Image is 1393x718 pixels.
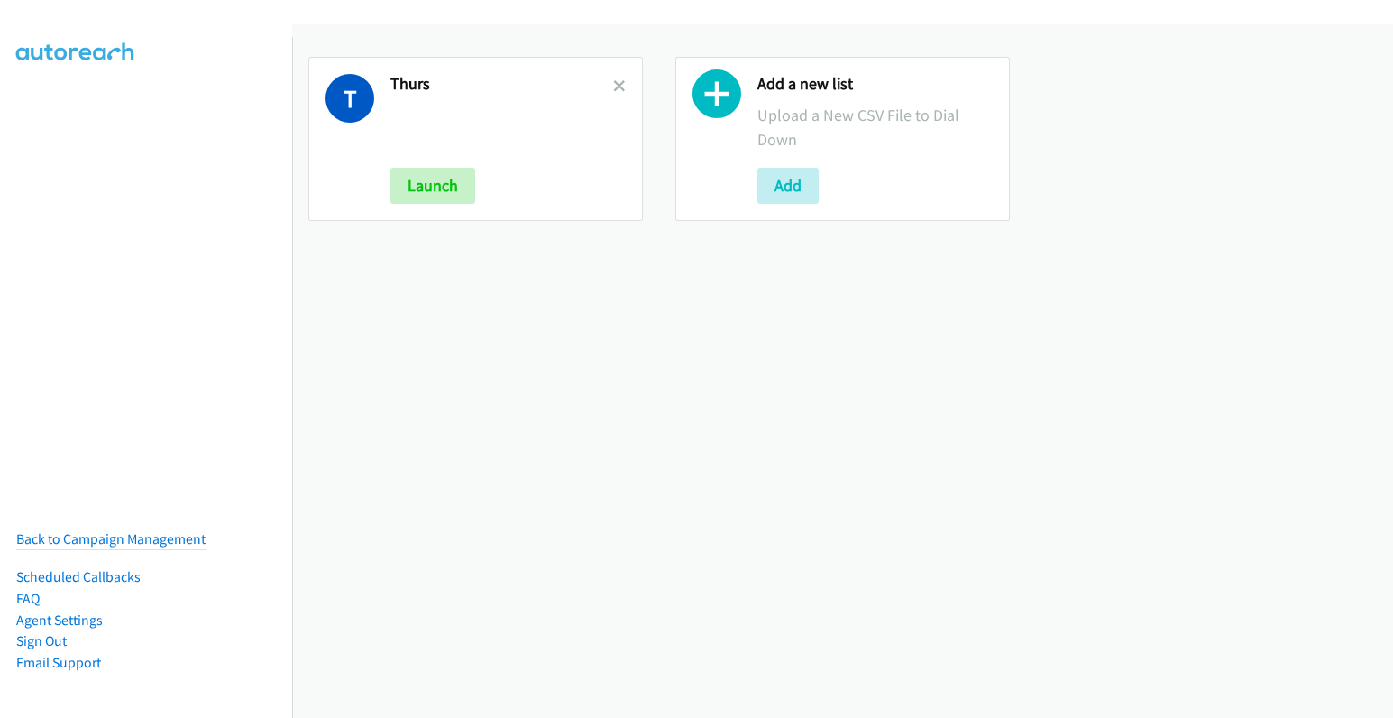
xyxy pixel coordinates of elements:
[16,530,206,548] a: Back to Campaign Management
[757,74,993,95] h2: Add a new list
[757,103,993,152] p: Upload a New CSV File to Dial Down
[390,168,475,204] button: Launch
[16,632,67,649] a: Sign Out
[16,590,40,607] a: FAQ
[390,74,613,95] h2: Thurs
[16,654,101,671] a: Email Support
[16,568,141,585] a: Scheduled Callbacks
[325,74,374,123] h1: T
[757,168,819,204] button: Add
[16,612,103,629] a: Agent Settings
